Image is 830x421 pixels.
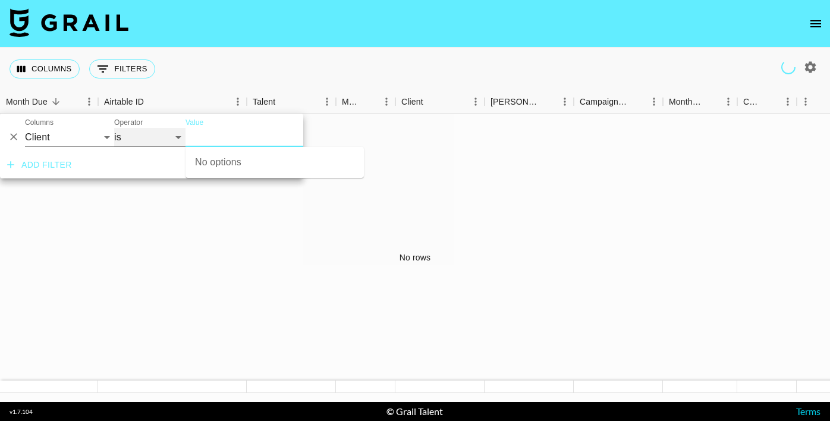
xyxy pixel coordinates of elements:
div: Manager [336,90,395,114]
div: [PERSON_NAME] [491,90,539,114]
button: open drawer [804,12,828,36]
button: Select columns [10,59,80,78]
div: Currency [737,90,797,114]
div: Campaign (Type) [574,90,663,114]
div: Month Due [6,90,48,114]
div: Campaign (Type) [580,90,628,114]
button: Menu [318,93,336,111]
button: Menu [229,93,247,111]
div: v 1.7.104 [10,408,33,416]
span: Refreshing users, talent, clients, campaigns, managers... [778,57,798,77]
button: Sort [423,93,440,110]
button: Sort [628,93,645,110]
div: No options [186,147,364,178]
button: Menu [80,93,98,111]
div: Currency [743,90,762,114]
div: Talent [247,90,336,114]
label: Columns [25,118,54,128]
div: Booker [485,90,574,114]
button: Menu [556,93,574,111]
button: Menu [779,93,797,111]
button: Sort [144,93,161,110]
label: Operator [114,118,143,128]
button: Menu [645,93,663,111]
a: Terms [796,406,820,417]
div: Client [401,90,423,114]
div: Airtable ID [104,90,144,114]
label: Value [186,118,203,128]
button: Delete [5,128,23,146]
button: Sort [703,93,719,110]
div: Client [395,90,485,114]
button: Menu [467,93,485,111]
div: Airtable ID [98,90,247,114]
button: Sort [361,93,378,110]
div: Month Due [663,90,737,114]
button: Menu [378,93,395,111]
button: Sort [539,93,556,110]
button: Sort [762,93,779,110]
button: Sort [275,93,292,110]
div: Manager [342,90,361,114]
button: Menu [719,93,737,111]
button: Menu [797,93,815,111]
div: Talent [253,90,275,114]
img: Grail Talent [10,8,128,37]
button: Sort [48,93,64,110]
button: Add filter [2,154,77,176]
button: Show filters [89,59,155,78]
div: Month Due [669,90,703,114]
div: © Grail Talent [386,406,443,417]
